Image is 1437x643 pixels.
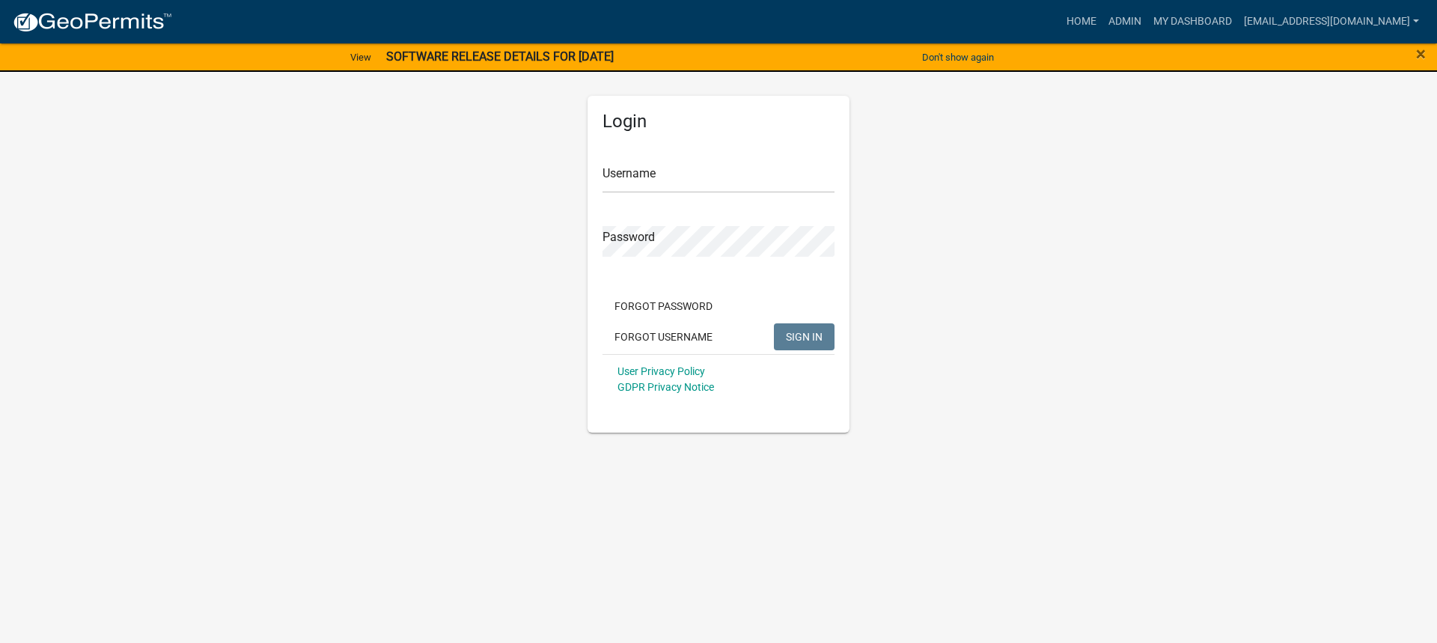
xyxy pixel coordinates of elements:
a: [EMAIL_ADDRESS][DOMAIN_NAME] [1238,7,1425,36]
a: GDPR Privacy Notice [617,381,714,393]
button: Forgot Username [602,323,724,350]
strong: SOFTWARE RELEASE DETAILS FOR [DATE] [386,49,614,64]
span: SIGN IN [786,330,823,342]
h5: Login [602,111,835,132]
a: My Dashboard [1147,7,1238,36]
span: × [1416,43,1426,64]
button: SIGN IN [774,323,835,350]
a: Admin [1102,7,1147,36]
a: View [344,45,377,70]
button: Forgot Password [602,293,724,320]
a: User Privacy Policy [617,365,705,377]
button: Close [1416,45,1426,63]
button: Don't show again [916,45,1000,70]
a: Home [1061,7,1102,36]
